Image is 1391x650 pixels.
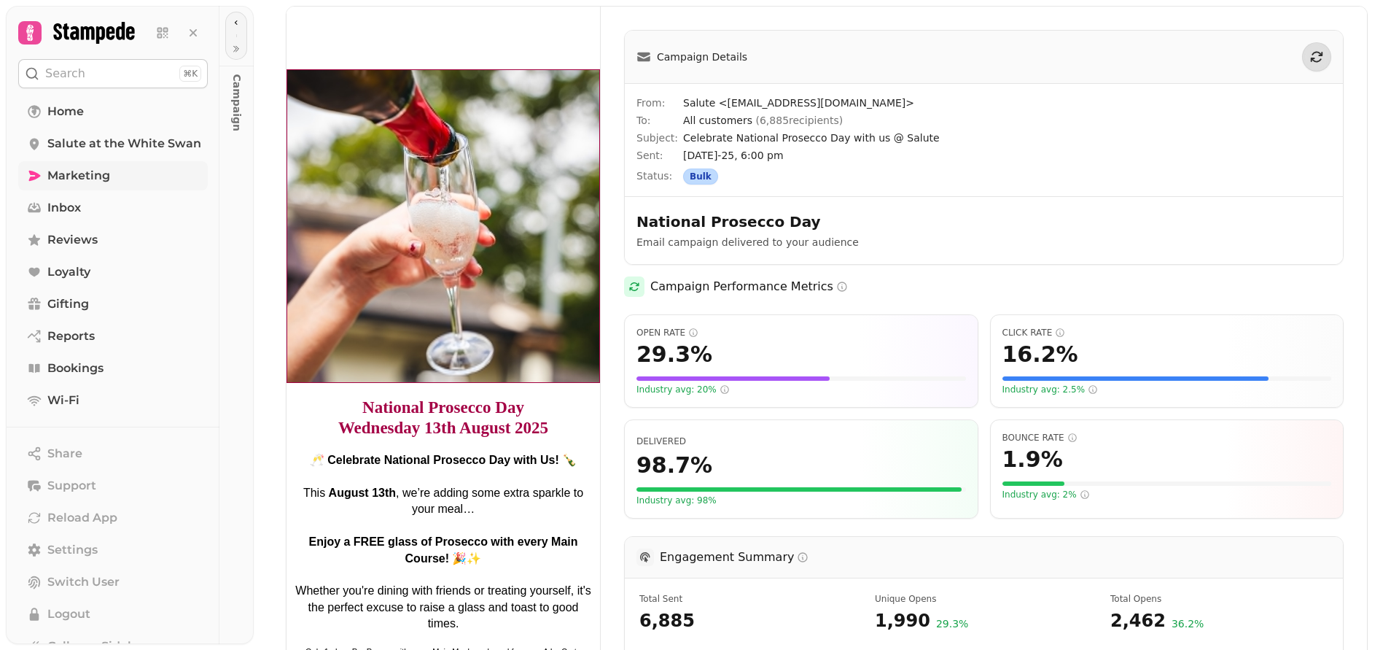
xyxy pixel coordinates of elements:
[683,148,1331,163] span: [DATE]-25, 6:00 pm
[683,96,1331,110] span: Salute <[EMAIL_ADDRESS][DOMAIN_NAME]>
[224,63,250,97] p: Campaign
[47,199,81,217] span: Inbox
[636,487,966,492] div: Visual representation of your delivery rate (98.7%). The fuller the bar, the better.
[18,600,208,629] button: Logout
[1172,616,1204,632] span: 36.2 %
[636,436,686,446] span: Percentage of emails that were successfully delivered to recipients' inboxes. Higher is better.
[18,535,208,565] a: Settings
[18,322,208,351] a: Reports
[18,258,208,287] a: Loyalty
[47,263,90,281] span: Loyalty
[636,495,717,506] span: Your delivery rate meets or exceeds the industry standard of 98%. Great list quality!
[1002,481,1332,486] div: Visual representation of your bounce rate (1.9%). For bounce rate, LOWER is better. The bar is gr...
[1110,593,1328,605] span: Total number of times emails were opened (includes multiple opens by the same recipient)
[1002,376,1332,381] div: Visual representation of your click rate (16.2%) compared to a scale of 20%. The fuller the bar, ...
[47,167,110,185] span: Marketing
[636,327,966,338] span: Open Rate
[47,360,104,377] span: Bookings
[636,384,730,395] span: Industry avg: 20%
[1110,609,1166,632] span: 2,462
[660,549,809,566] h3: Engagement Summary
[47,605,90,623] span: Logout
[47,103,84,120] span: Home
[18,439,208,468] button: Share
[683,131,1331,145] span: Celebrate National Prosecco Day with us @ Salute
[636,169,683,185] span: Status:
[639,593,857,605] span: Total number of emails attempted to be sent in this campaign
[683,115,843,126] span: All customers
[636,452,712,479] span: 98.7 %
[636,235,1010,249] p: Email campaign delivered to your audience
[1002,446,1063,473] span: 1.9 %
[636,113,683,128] span: To:
[47,295,89,313] span: Gifting
[755,115,843,126] span: ( 6,885 recipients)
[18,471,208,500] button: Support
[639,609,857,632] span: 6,885
[47,328,95,345] span: Reports
[636,212,916,232] h2: National Prosecco Day
[45,65,85,82] p: Search
[18,568,208,597] button: Switch User
[18,386,208,415] a: Wi-Fi
[636,96,683,110] span: From:
[1002,432,1332,444] span: Bounce Rate
[636,341,712,368] span: 29.3 %
[47,477,96,495] span: Support
[18,225,208,255] a: Reviews
[47,392,79,409] span: Wi-Fi
[1002,384,1099,395] span: Industry avg: 2.5%
[1002,341,1078,368] span: 16.2 %
[636,376,966,381] div: Visual representation of your open rate (29.3%) compared to a scale of 50%. The fuller the bar, t...
[47,445,82,463] span: Share
[47,541,98,559] span: Settings
[47,509,117,527] span: Reload App
[650,278,848,295] h2: Campaign Performance Metrics
[47,573,120,591] span: Switch User
[18,129,208,158] a: Salute at the White Swan
[18,59,208,88] button: Search⌘K
[875,593,1093,605] span: Number of unique recipients who opened the email at least once
[18,161,208,190] a: Marketing
[1002,327,1332,338] span: Click Rate
[636,131,683,145] span: Subject:
[18,503,208,533] button: Reload App
[47,135,201,152] span: Salute at the White Swan
[18,97,208,126] a: Home
[18,354,208,383] a: Bookings
[18,193,208,223] a: Inbox
[47,231,98,249] span: Reviews
[657,50,747,64] span: Campaign Details
[179,66,201,82] div: ⌘K
[636,148,683,163] span: Sent:
[683,169,718,185] div: Bulk
[1002,489,1090,500] span: Industry avg: 2%
[936,616,968,632] span: 29.3 %
[875,609,930,632] span: 1,990
[18,290,208,319] a: Gifting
